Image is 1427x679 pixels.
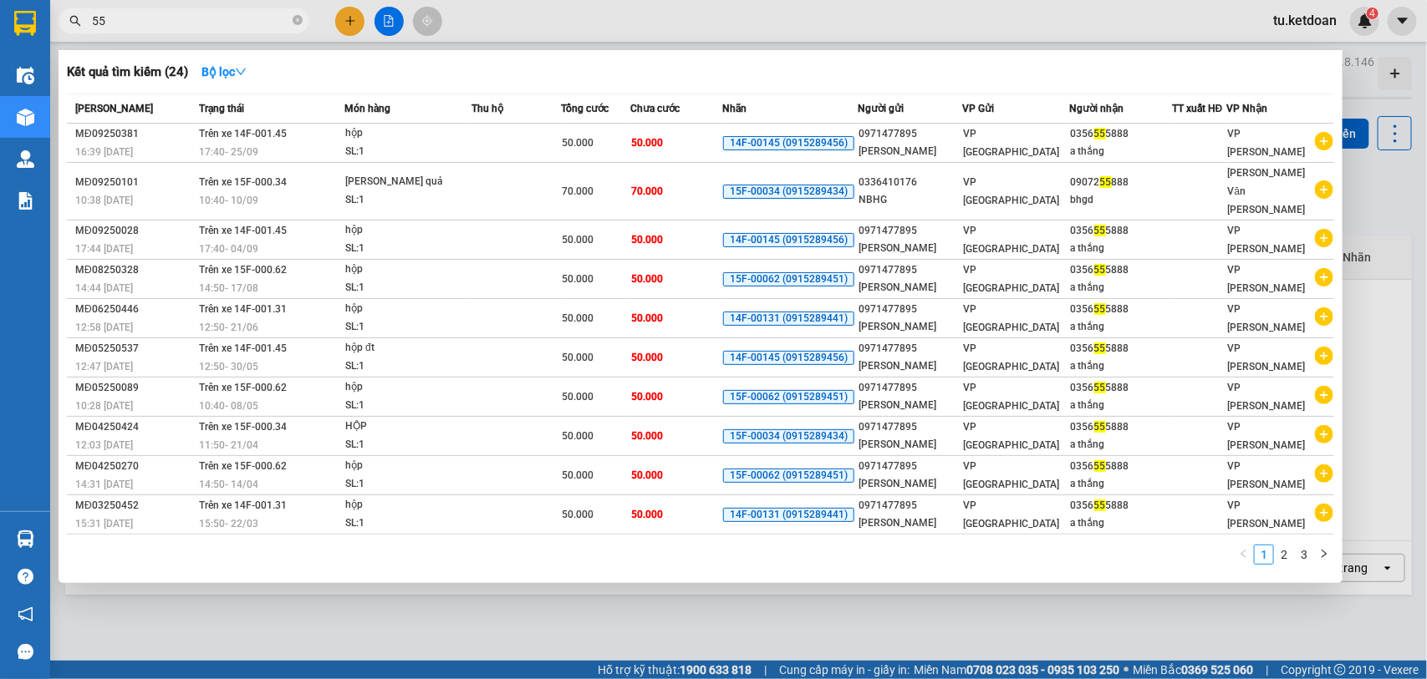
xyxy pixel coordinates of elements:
[75,282,133,294] span: 14:44 [DATE]
[345,143,471,161] div: SL: 1
[963,128,1059,158] span: VP [GEOGRAPHIC_DATA]
[562,234,594,246] span: 50.000
[75,195,133,206] span: 10:38 [DATE]
[632,509,664,520] span: 50.000
[723,272,854,287] span: 15F-00062 (0915289451)
[17,150,34,168] img: warehouse-icon
[1070,103,1124,114] span: Người nhận
[859,458,961,475] div: 0971477895
[1315,180,1333,199] span: plus-circle
[345,124,471,143] div: hộp
[1094,225,1106,236] span: 55
[75,243,133,255] span: 17:44 [DATE]
[1314,545,1334,565] button: right
[1071,301,1171,318] div: 0356 5888
[75,261,194,279] div: MĐ08250328
[859,397,961,414] div: [PERSON_NAME]
[199,460,287,472] span: Trên xe 15F-000.62
[1071,340,1171,357] div: 0356 5888
[345,397,471,415] div: SL: 1
[1315,347,1333,365] span: plus-circle
[75,379,194,397] div: MĐ05250089
[858,103,904,114] span: Người gửi
[859,222,961,240] div: 0971477895
[723,136,854,151] span: 14F-00145 (0915289456)
[723,429,854,444] span: 15F-00034 (0915289434)
[199,439,258,451] span: 11:50 - 21/04
[1234,545,1254,565] li: Previous Page
[1315,132,1333,150] span: plus-circle
[345,378,471,397] div: hộp
[345,173,471,191] div: [PERSON_NAME] quả
[561,103,609,114] span: Tổng cước
[1071,143,1171,160] div: a thắng
[345,240,471,258] div: SL: 1
[345,475,471,494] div: SL: 1
[345,357,471,376] div: SL: 1
[345,418,471,436] div: HỘP
[859,318,961,336] div: [PERSON_NAME]
[632,391,664,403] span: 50.000
[1071,357,1171,375] div: a thắng
[1234,545,1254,565] button: left
[859,125,961,143] div: 0971477895
[963,460,1059,490] span: VP [GEOGRAPHIC_DATA]
[1094,342,1106,354] span: 55
[1228,303,1306,333] span: VP [PERSON_NAME]
[562,312,594,324] span: 50.000
[67,63,188,81] h3: Kết quả tìm kiếm ( 24 )
[859,240,961,257] div: [PERSON_NAME]
[963,264,1059,294] span: VP [GEOGRAPHIC_DATA]
[1071,458,1171,475] div: 0356 5888
[1319,549,1329,559] span: right
[859,143,961,160] div: [PERSON_NAME]
[1315,229,1333,247] span: plus-circle
[75,418,194,436] div: MĐ04250424
[632,469,664,481] span: 50.000
[201,65,247,79] strong: Bộ lọc
[188,58,260,85] button: Bộ lọcdown
[1239,549,1249,559] span: left
[859,436,961,454] div: [PERSON_NAME]
[859,191,961,209] div: NBHG
[632,137,664,149] span: 50.000
[1094,303,1106,315] span: 55
[199,195,258,206] span: 10:40 - 10/09
[723,185,854,200] span: 15F-00034 (0915289434)
[75,146,133,158] span: 16:39 [DATE]
[345,300,471,318] div: hộp
[75,301,194,318] div: MĐ06250446
[17,67,34,84] img: warehouse-icon
[1228,167,1306,215] span: [PERSON_NAME] Văn [PERSON_NAME]
[1094,460,1106,472] span: 55
[1295,545,1313,564] a: 3
[17,192,34,210] img: solution-icon
[562,185,594,197] span: 70.000
[1094,499,1106,511] span: 55
[859,301,961,318] div: 0971477895
[632,273,664,285] span: 50.000
[75,479,133,490] span: 14:31 [DATE]
[632,352,664,363] span: 50.000
[199,225,287,236] span: Trên xe 14F-001.45
[1228,342,1306,372] span: VP [PERSON_NAME]
[199,322,258,333] span: 12:50 - 21/06
[859,497,961,514] div: 0971477895
[293,15,303,25] span: close-circle
[723,312,854,327] span: 14F-00131 (0915289441)
[18,644,33,660] span: message
[199,128,287,139] span: Trên xe 14F-001.45
[199,282,258,294] span: 14:50 - 17/08
[963,382,1059,412] span: VP [GEOGRAPHIC_DATA]
[1254,545,1274,565] li: 1
[859,475,961,493] div: [PERSON_NAME]
[1315,386,1333,404] span: plus-circle
[1315,268,1333,286] span: plus-circle
[562,509,594,520] span: 50.000
[92,12,289,30] input: Tìm tên, số ĐT hoặc mã đơn
[1071,475,1171,493] div: a thắng
[859,174,961,191] div: 0336410176
[1228,225,1306,255] span: VP [PERSON_NAME]
[1094,421,1106,433] span: 55
[723,351,854,366] span: 14F-00145 (0915289456)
